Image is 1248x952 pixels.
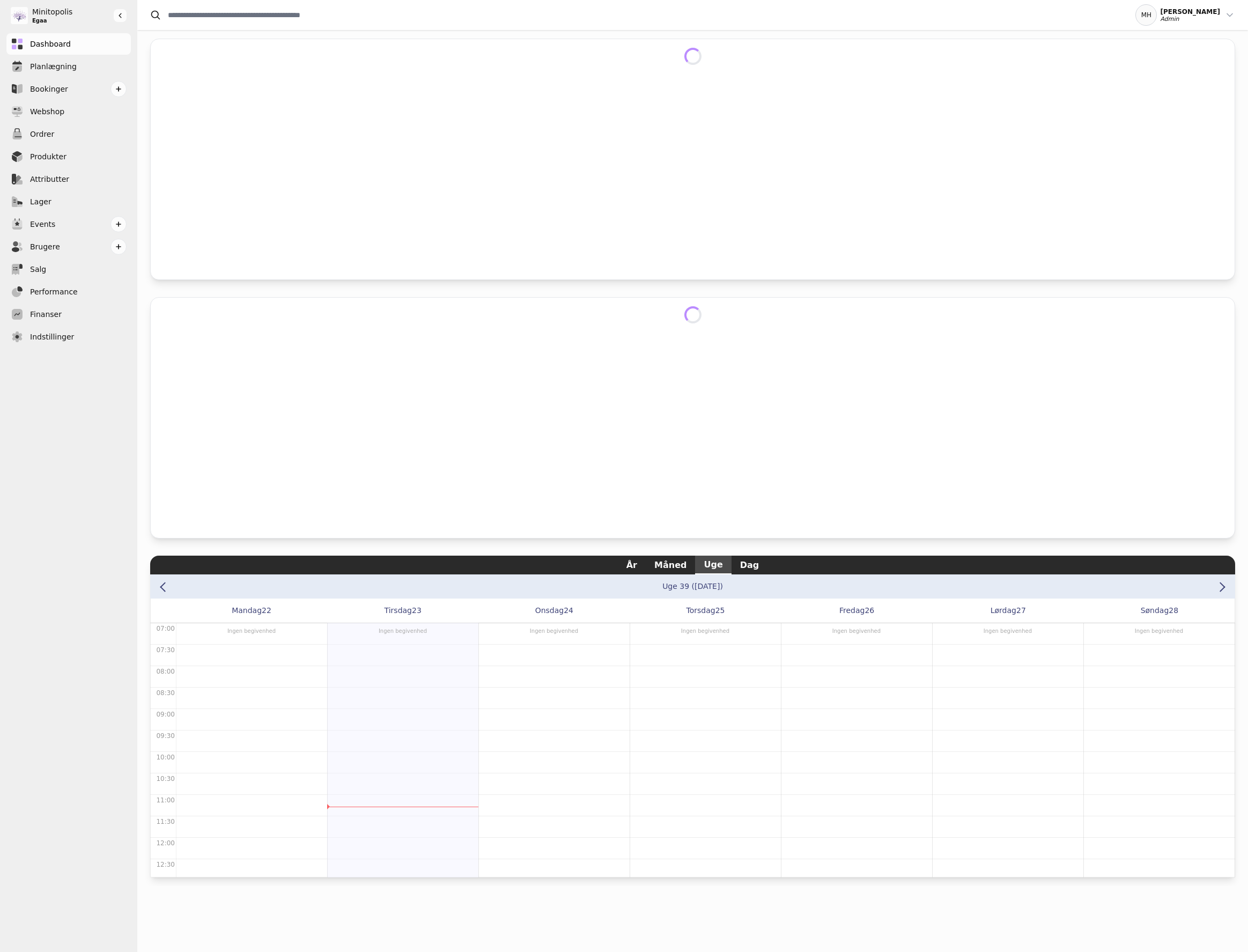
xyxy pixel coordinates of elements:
[1160,8,1220,16] div: [PERSON_NAME]
[156,711,175,718] span: 09:00
[150,556,1235,574] div: Calendar views navigation
[865,605,874,616] span: 26
[114,9,127,22] button: Gør sidebaren større eller mindre
[6,123,131,145] a: Ordrer
[30,106,64,117] span: Webshop
[330,623,475,635] div: Ingen begivenhed
[662,581,723,591] button: Go to month view
[30,129,54,140] span: Ordrer
[6,78,131,100] a: Bookinger
[564,605,573,616] span: 24
[156,646,175,654] span: 07:30
[6,326,131,348] a: Indstillinger
[30,219,55,230] span: Events
[1169,605,1178,616] span: 28
[30,331,74,343] span: Indstillinger
[6,281,131,302] a: Performance
[732,556,768,574] button: Dag view
[1135,4,1157,26] div: MH
[6,168,131,190] a: Attributter
[695,556,731,574] button: Uge view
[1135,4,1235,26] button: MH[PERSON_NAME]Admin
[232,605,262,616] span: Mandag
[784,623,929,635] div: Ingen begivenhed
[30,309,62,320] span: Finanser
[991,605,1016,616] span: Lørdag
[6,191,131,212] a: Lager
[6,33,131,55] a: Dashboard
[1016,605,1026,616] span: 27
[156,818,175,825] span: 11:30
[157,579,172,594] button: Previous week
[156,839,175,847] span: 12:00
[1141,605,1169,616] span: Søndag
[30,264,46,275] span: Salg
[6,259,131,280] a: Salg
[482,623,626,635] div: Ingen begivenhed
[262,605,271,616] span: 22
[6,101,131,122] a: Webshop
[633,623,778,635] div: Ingen begivenhed
[30,61,77,72] span: Planlægning
[412,605,422,616] span: 23
[1213,579,1228,594] button: Next week
[156,732,175,740] span: 09:30
[30,84,68,95] span: Bookinger
[30,241,60,253] span: Brugere
[156,861,175,868] span: 12:30
[839,605,865,616] span: Fredag
[535,605,564,616] span: Onsdag
[156,775,175,783] span: 10:30
[30,196,51,208] span: Lager
[618,556,646,574] button: År view
[156,754,175,761] span: 10:00
[179,623,324,635] div: Ingen begivenhed
[1087,623,1231,635] div: Ingen begivenhed
[30,286,78,298] span: Performance
[156,625,175,632] span: 07:00
[6,146,131,167] a: Produkter
[6,56,131,77] a: Planlægning
[385,605,412,616] span: Tirsdag
[6,213,131,235] a: Events
[30,151,67,163] span: Produkter
[30,174,69,185] span: Attributter
[30,39,71,50] span: Dashboard
[156,796,175,804] span: 11:00
[715,605,725,616] span: 25
[686,605,715,616] span: Torsdag
[156,689,175,697] span: 08:30
[935,623,1080,635] div: Ingen begivenhed
[6,304,131,325] a: Finanser
[1160,16,1220,23] div: Admin
[646,556,695,574] button: Måned view
[6,236,131,257] a: Brugere
[156,668,175,675] span: 08:00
